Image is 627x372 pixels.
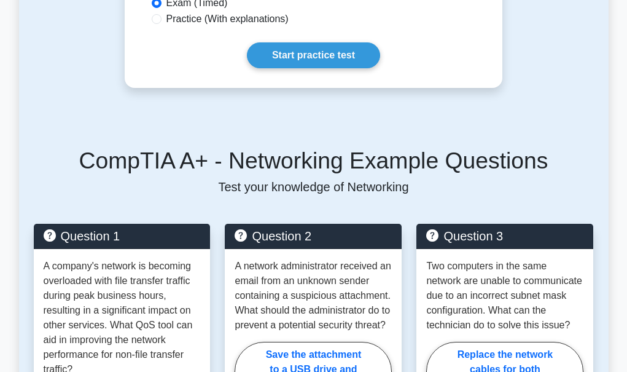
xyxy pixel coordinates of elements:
p: A network administrator received an email from an unknown sender containing a suspicious attachme... [235,259,392,333]
h5: Question 2 [235,229,392,243]
label: Practice (With explanations) [166,12,289,26]
p: Test your knowledge of Networking [34,180,594,194]
h5: Question 3 [426,229,583,243]
h5: CompTIA A+ - Networking Example Questions [34,147,594,175]
a: Start practice test [247,42,380,68]
h5: Question 1 [44,229,201,243]
p: Two computers in the same network are unable to communicate due to an incorrect subnet mask confi... [426,259,583,333]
